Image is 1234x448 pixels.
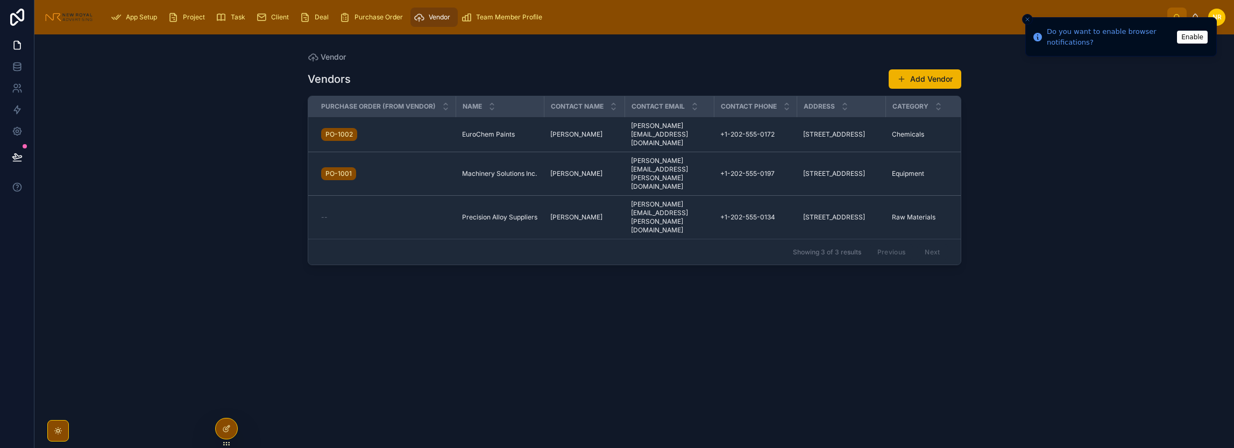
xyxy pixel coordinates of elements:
[631,122,707,147] a: [PERSON_NAME][EMAIL_ADDRESS][DOMAIN_NAME]
[889,69,961,89] button: Add Vendor
[892,102,928,111] span: Category
[296,8,336,27] a: Deal
[720,130,790,139] a: +1-202-555-0172
[720,169,775,178] span: +1-202-555-0197
[803,130,879,139] a: [STREET_ADDRESS]
[892,213,960,222] a: Raw Materials
[550,213,602,222] span: [PERSON_NAME]
[793,248,861,257] span: Showing 3 of 3 results
[631,200,707,234] a: [PERSON_NAME][EMAIL_ADDRESS][PERSON_NAME][DOMAIN_NAME]
[462,169,537,178] a: Machinery Solutions Inc.
[308,52,346,62] a: Vendor
[720,213,790,222] a: +1-202-555-0134
[721,102,777,111] span: Contact Phone
[1022,14,1033,25] button: Close toast
[321,126,450,143] a: PO-1002
[892,169,924,178] span: Equipment
[458,8,550,27] a: Team Member Profile
[720,130,775,139] span: +1-202-555-0172
[165,8,212,27] a: Project
[1212,13,1222,22] span: NR
[321,128,357,141] a: PO-1002
[462,213,537,222] a: Precision Alloy Suppliers
[803,169,879,178] a: [STREET_ADDRESS]
[271,13,289,22] span: Client
[803,169,865,178] span: [STREET_ADDRESS]
[463,102,482,111] span: Name
[410,8,458,27] a: Vendor
[126,13,157,22] span: App Setup
[550,169,618,178] a: [PERSON_NAME]
[551,102,604,111] span: Contact Name
[1177,31,1208,44] button: Enable
[321,102,436,111] span: Purchase Order (from Vendor)
[354,13,403,22] span: Purchase Order
[429,13,450,22] span: Vendor
[325,169,352,178] span: PO-1001
[231,13,245,22] span: Task
[43,9,95,26] img: App logo
[108,8,165,27] a: App Setup
[803,130,865,139] span: [STREET_ADDRESS]
[550,130,602,139] span: [PERSON_NAME]
[321,52,346,62] span: Vendor
[1047,26,1174,47] div: Do you want to enable browser notifications?
[103,5,1167,29] div: scrollable content
[476,13,542,22] span: Team Member Profile
[631,157,707,191] a: [PERSON_NAME][EMAIL_ADDRESS][PERSON_NAME][DOMAIN_NAME]
[803,213,879,222] a: [STREET_ADDRESS]
[804,102,835,111] span: Address
[325,130,353,139] span: PO-1002
[550,130,618,139] a: [PERSON_NAME]
[253,8,296,27] a: Client
[462,130,537,139] a: EuroChem Paints
[315,13,329,22] span: Deal
[550,213,618,222] a: [PERSON_NAME]
[892,130,960,139] a: Chemicals
[550,169,602,178] span: [PERSON_NAME]
[321,213,328,222] span: --
[321,165,450,182] a: PO-1001
[183,13,205,22] span: Project
[321,213,450,222] a: --
[321,167,356,180] a: PO-1001
[632,102,685,111] span: Contact Email
[308,72,351,87] h1: Vendors
[892,169,960,178] a: Equipment
[720,169,790,178] a: +1-202-555-0197
[720,213,775,222] span: +1-202-555-0134
[212,8,253,27] a: Task
[892,213,935,222] span: Raw Materials
[892,130,924,139] span: Chemicals
[336,8,410,27] a: Purchase Order
[462,130,515,139] span: EuroChem Paints
[803,213,865,222] span: [STREET_ADDRESS]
